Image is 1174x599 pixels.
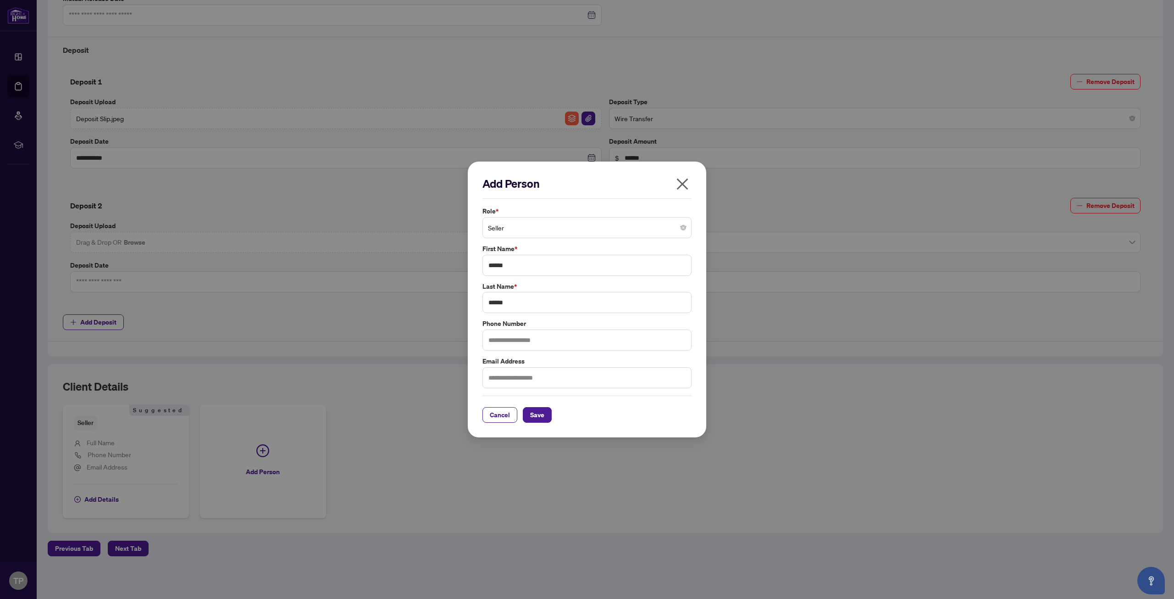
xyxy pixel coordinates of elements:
[482,281,692,291] label: Last Name
[482,407,517,423] button: Cancel
[488,219,686,236] span: Seller
[681,225,686,230] span: close-circle
[482,244,692,254] label: First Name
[530,408,544,422] span: Save
[675,177,690,191] span: close
[482,356,692,366] label: Email Address
[1137,567,1165,594] button: Open asap
[482,206,692,216] label: Role
[523,407,552,423] button: Save
[482,319,692,329] label: Phone Number
[482,176,692,191] h2: Add Person
[490,408,510,422] span: Cancel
